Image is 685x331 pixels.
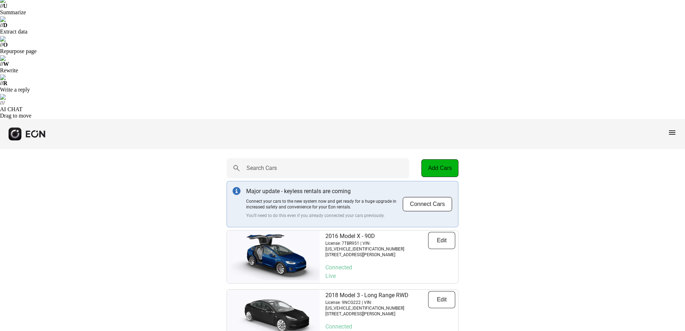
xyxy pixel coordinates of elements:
p: 2018 Model 3 - Long Range RWD [325,291,428,300]
p: Connected [325,263,455,272]
p: Major update - keyless rentals are coming [246,187,402,196]
p: Connected [325,322,455,331]
p: 2016 Model X - 90D [325,232,428,241]
button: Edit [428,232,455,249]
p: [STREET_ADDRESS][PERSON_NAME] [325,311,428,317]
img: info [233,187,240,195]
p: You'll need to do this even if you already connected your cars previously. [246,213,402,218]
p: [STREET_ADDRESS][PERSON_NAME] [325,252,428,258]
p: License: 9NCG222 | VIN: [US_VEHICLE_IDENTIFICATION_NUMBER] [325,300,428,311]
img: car [227,234,320,280]
button: Connect Cars [402,197,452,212]
p: License: 7TBR951 | VIN: [US_VEHICLE_IDENTIFICATION_NUMBER] [325,241,428,252]
span: menu [668,128,676,137]
label: Search Cars [247,164,277,172]
p: Connect your cars to the new system now and get ready for a huge upgrade in increased safety and ... [246,198,402,210]
button: Add Cars [421,159,458,177]
p: Live [325,272,455,280]
button: Edit [428,291,455,308]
